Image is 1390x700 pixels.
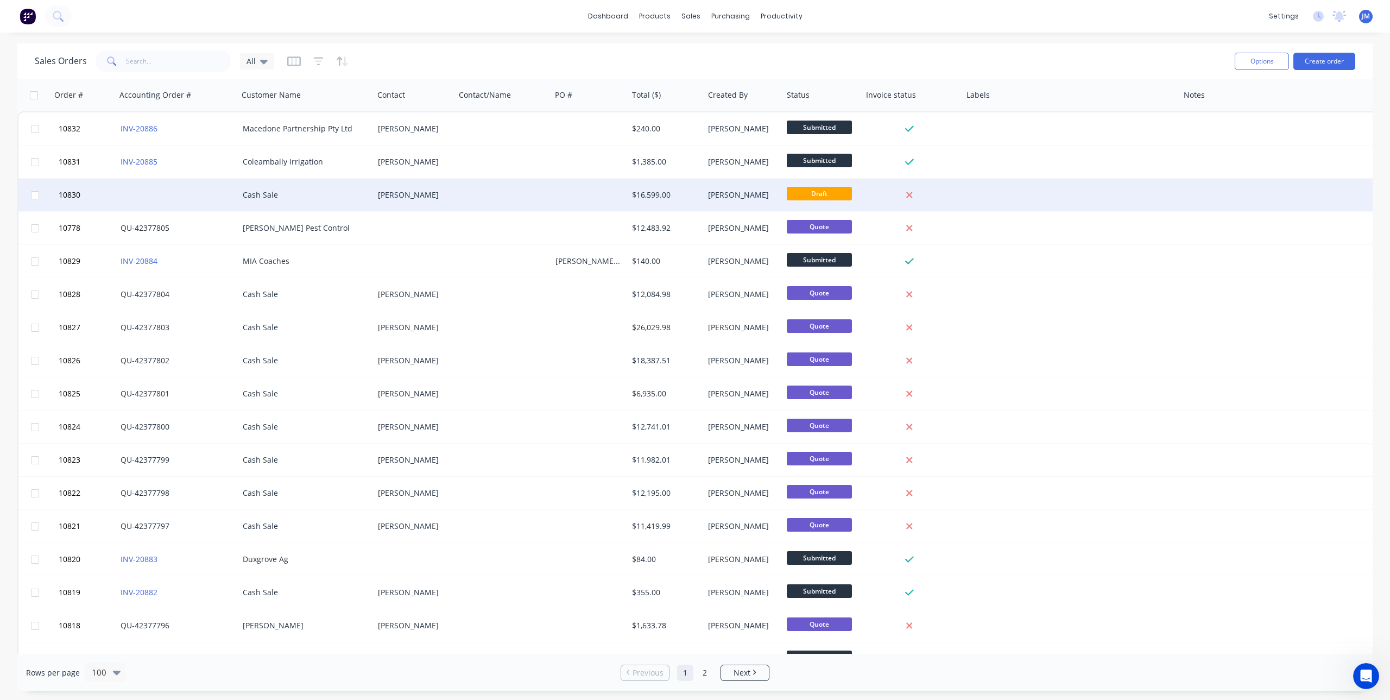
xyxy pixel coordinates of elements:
button: Send a message… [186,351,204,369]
button: go back [7,4,28,25]
div: $12,483.92 [632,223,696,234]
h1: Sales Orders [35,56,87,66]
span: Quote [787,518,852,532]
div: Cash Sale [243,421,363,432]
div: [PERSON_NAME] [378,123,447,134]
div: All good I will post it as a feature request [48,273,200,294]
div: products [634,8,676,24]
span: 10824 [59,421,80,432]
div: Duxgrove Ag [243,554,363,565]
button: Options [1235,53,1289,70]
div: Maricar says… [9,39,208,92]
div: [PERSON_NAME] [708,190,775,200]
button: 10826 [55,344,121,377]
div: MIA Coaches [243,256,363,267]
span: 10778 [59,223,80,234]
span: Quote [787,386,852,399]
span: Quote [787,617,852,631]
div: Joe says… [9,267,208,310]
div: [PERSON_NAME] [708,123,775,134]
div: [PERSON_NAME] [243,620,363,631]
div: Sorry about that—I initially thought you were referring to displaying sub-kits. [17,230,169,251]
div: [PERSON_NAME] [378,190,447,200]
div: $11,419.99 [632,521,696,532]
a: INV-20886 [121,123,157,134]
a: QU-42377801 [121,388,169,399]
div: Order # [54,90,83,100]
a: QU-42377803 [121,322,169,332]
a: dashboard [583,8,634,24]
span: 10821 [59,521,80,532]
a: Page 2 [697,665,713,681]
div: [PERSON_NAME] [378,289,447,300]
div: Cash Sale [243,190,363,200]
a: QU-42377802 [121,355,169,365]
span: 10823 [59,455,80,465]
div: [PERSON_NAME] [708,587,775,598]
span: Quote [787,419,852,432]
a: INV-20880 [121,653,157,664]
div: Accounting Order # [119,90,191,100]
div: [PERSON_NAME] [708,289,775,300]
div: Notes [1184,90,1205,100]
div: Total ($) [632,90,661,100]
div: [PERSON_NAME] [708,223,775,234]
div: Thank you, I was about to submit it as an enhancement but thought I should check if its a mistake... [48,99,200,131]
span: 10818 [59,620,80,631]
button: 10824 [55,411,121,443]
button: 10819 [55,576,121,609]
a: QU-42377799 [121,455,169,465]
div: [PERSON_NAME] [378,521,447,532]
button: 10825 [55,377,121,410]
div: Cash Sale [243,355,363,366]
div: $1,385.00 [632,156,696,167]
p: Active [53,14,74,24]
span: 10816 [59,653,80,664]
div: purchasing [706,8,755,24]
div: Accounts None [378,653,447,664]
div: Morning [PERSON_NAME], let me take a look at your kit settings and I’ll get back to you shortly. [17,45,169,77]
div: Maricar says… [9,327,208,375]
button: 10822 [55,477,121,509]
div: [PERSON_NAME] [378,488,447,499]
a: QU-42377805 [121,223,169,233]
div: Multiquip Poultry Pty Ltd [243,653,363,664]
span: All [247,55,256,67]
button: 10818 [55,609,121,642]
div: $1,633.78 [632,620,696,631]
button: 10827 [55,311,121,344]
div: New messages divider [9,318,208,319]
button: 10778 [55,212,121,244]
div: Contact [377,90,405,100]
div: Macedone Partnership Pty Ltd [243,123,363,134]
div: [PERSON_NAME] [708,322,775,333]
div: Created By [708,90,748,100]
span: Rows per page [26,667,80,678]
div: [PERSON_NAME] [708,620,775,631]
div: $12,084.98 [632,289,696,300]
div: Amazing, thanks! [9,327,93,351]
span: 10826 [59,355,80,366]
div: [PERSON_NAME] [378,156,447,167]
div: settings [1263,8,1304,24]
div: Sorry about that—I initially thought you were referring to displaying sub-kits. [9,224,178,258]
button: Gif picker [34,356,43,364]
div: Cash Sale [243,521,363,532]
div: $240.00 [632,123,696,134]
span: Quote [787,286,852,300]
div: Invoice status [866,90,916,100]
div: Contact/Name [459,90,511,100]
div: Status [787,90,810,100]
span: 10832 [59,123,80,134]
button: Create order [1293,53,1355,70]
span: Draft [787,187,852,200]
div: [PERSON_NAME] [708,256,775,267]
span: 10820 [59,554,80,565]
ul: Pagination [616,665,774,681]
h1: Maricar [53,5,85,14]
button: Emoji picker [17,356,26,364]
a: Next page [721,667,769,678]
span: 10825 [59,388,80,399]
span: Quote [787,220,852,234]
img: Profile image for Maricar [31,6,48,23]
